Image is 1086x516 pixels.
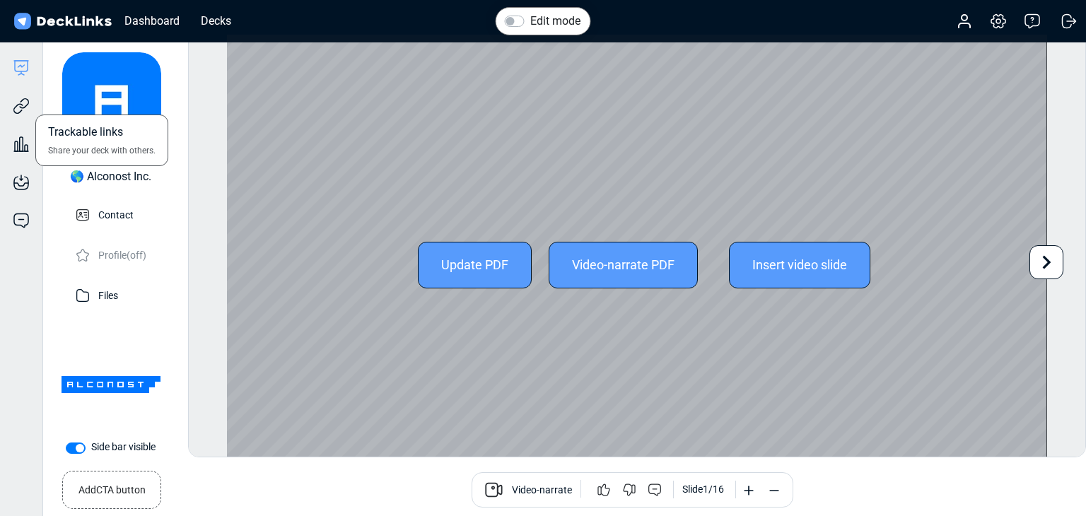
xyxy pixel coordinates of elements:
[117,12,187,30] div: Dashboard
[91,440,156,455] label: Side bar visible
[70,168,151,185] div: 🌎 Alconost Inc.
[98,286,118,303] p: Files
[729,242,870,288] div: Insert video slide
[682,482,724,497] div: Slide 1 / 16
[418,242,532,288] div: Update PDF
[194,12,238,30] div: Decks
[98,245,146,263] p: Profile (off)
[98,205,134,223] p: Contact
[48,124,123,144] span: Trackable links
[62,335,160,434] img: Company Banner
[78,477,146,498] small: Add CTA button
[11,11,114,32] img: DeckLinks
[549,242,698,288] div: Video-narrate PDF
[530,13,580,30] label: Edit mode
[62,52,161,151] img: avatar
[512,483,572,500] span: Video-narrate
[48,144,156,157] span: Share your deck with others.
